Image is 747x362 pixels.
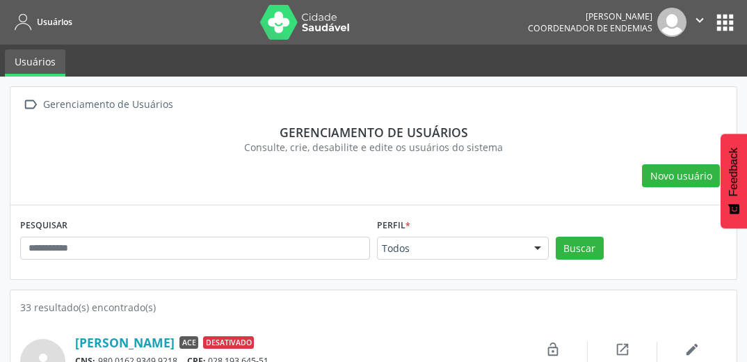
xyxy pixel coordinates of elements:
span: Novo usuário [650,168,712,183]
i: open_in_new [615,342,630,357]
span: ACE [179,336,198,349]
span: Coordenador de Endemias [528,22,652,34]
button:  [686,8,713,37]
i:  [20,95,40,115]
a: [PERSON_NAME] [75,335,175,350]
span: Usuários [37,16,72,28]
label: PESQUISAR [20,215,67,237]
button: Buscar [556,237,604,260]
button: Feedback - Mostrar pesquisa [721,134,747,228]
i:  [692,13,707,28]
label: Perfil [377,215,410,237]
button: Novo usuário [642,164,720,188]
div: Consulte, crie, desabilite e edite os usuários do sistema [30,140,717,155]
span: Desativado [203,336,254,349]
div: Gerenciamento de Usuários [40,95,175,115]
div: [PERSON_NAME] [528,10,652,22]
div: 33 resultado(s) encontrado(s) [20,300,727,315]
span: Feedback [728,148,740,196]
span: Todos [382,242,520,255]
i: lock_open [545,342,561,357]
i: edit [684,342,700,357]
div: Gerenciamento de usuários [30,125,717,140]
img: img [657,8,686,37]
a: Usuários [10,10,72,33]
a: Usuários [5,49,65,77]
button: apps [713,10,737,35]
a:  Gerenciamento de Usuários [20,95,175,115]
